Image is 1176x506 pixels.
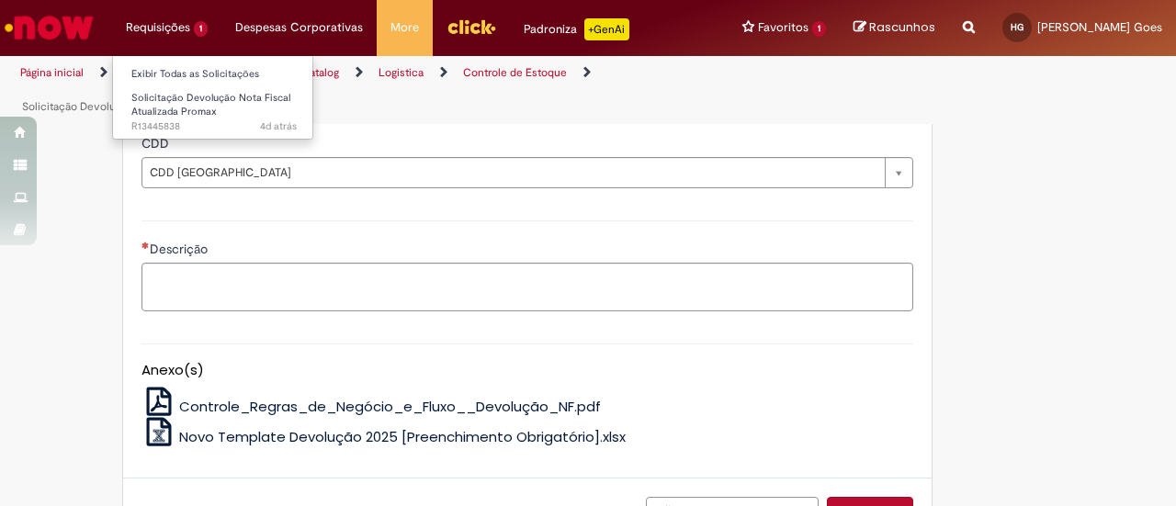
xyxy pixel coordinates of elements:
[150,158,876,187] span: CDD [GEOGRAPHIC_DATA]
[379,65,424,80] a: Logistica
[141,363,913,378] h5: Anexo(s)
[524,18,629,40] div: Padroniza
[390,18,419,37] span: More
[260,119,297,133] span: 4d atrás
[179,397,601,416] span: Controle_Regras_de_Negócio_e_Fluxo__Devolução_NF.pdf
[150,241,211,257] span: Descrição
[112,55,313,140] ul: Requisições
[141,135,173,152] span: CDD
[194,21,208,37] span: 1
[447,13,496,40] img: click_logo_yellow_360x200.png
[20,65,84,80] a: Página inicial
[141,263,913,311] textarea: Descrição
[179,427,626,446] span: Novo Template Devolução 2025 [Preenchimento Obrigatório].xlsx
[141,397,602,416] a: Controle_Regras_de_Negócio_e_Fluxo__Devolução_NF.pdf
[812,21,826,37] span: 1
[584,18,629,40] p: +GenAi
[141,427,627,446] a: Novo Template Devolução 2025 [Preenchimento Obrigatório].xlsx
[758,18,808,37] span: Favoritos
[869,18,935,36] span: Rascunhos
[463,65,567,80] a: Controle de Estoque
[141,242,150,249] span: Necessários
[854,19,935,37] a: Rascunhos
[1037,19,1162,35] span: [PERSON_NAME] Goes
[113,64,315,84] a: Exibir Todas as Solicitações
[14,56,770,124] ul: Trilhas de página
[260,119,297,133] time: 25/08/2025 17:30:21
[22,99,286,114] a: Solicitação Devolução Nota Fiscal Atualizada Promax
[131,119,297,134] span: R13445838
[126,18,190,37] span: Requisições
[113,88,315,128] a: Aberto R13445838 : Solicitação Devolução Nota Fiscal Atualizada Promax
[235,18,363,37] span: Despesas Corporativas
[131,91,290,119] span: Solicitação Devolução Nota Fiscal Atualizada Promax
[2,9,96,46] img: ServiceNow
[1011,21,1023,33] span: HG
